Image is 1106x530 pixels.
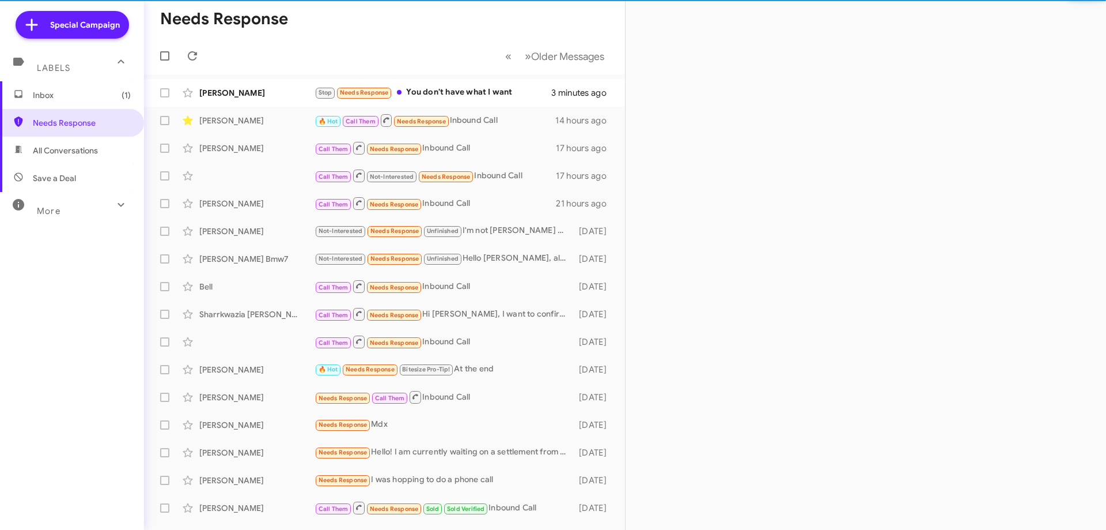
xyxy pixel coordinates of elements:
[556,142,616,154] div: 17 hours ago
[319,505,349,513] span: Call Them
[426,505,440,513] span: Sold
[199,392,315,403] div: [PERSON_NAME]
[370,173,414,181] span: Not-Interested
[199,198,315,209] div: [PERSON_NAME]
[319,394,368,402] span: Needs Response
[370,284,419,291] span: Needs Response
[319,449,368,456] span: Needs Response
[531,50,604,63] span: Older Messages
[525,49,531,63] span: »
[315,473,573,487] div: I was hopping to do a phone call
[319,201,349,208] span: Call Them
[573,253,616,265] div: [DATE]
[199,475,315,486] div: [PERSON_NAME]
[422,173,471,181] span: Needs Response
[346,366,395,373] span: Needs Response
[556,170,616,182] div: 17 hours ago
[370,255,419,262] span: Needs Response
[199,419,315,431] div: [PERSON_NAME]
[499,44,611,68] nav: Page navigation example
[16,11,129,39] a: Special Campaign
[199,253,315,265] div: [PERSON_NAME] Bmw7
[370,339,419,347] span: Needs Response
[199,115,315,126] div: [PERSON_NAME]
[551,87,616,99] div: 3 minutes ago
[199,142,315,154] div: [PERSON_NAME]
[50,19,120,31] span: Special Campaign
[33,89,131,101] span: Inbox
[315,446,573,459] div: Hello! I am currently waiting on a settlement from my insurance company and hoping to come check ...
[122,89,131,101] span: (1)
[33,172,76,184] span: Save a Deal
[315,307,573,321] div: Hi [PERSON_NAME], I want to confirm Ourisman Kia will purchase our vehicle as is (including any d...
[370,227,419,235] span: Needs Response
[518,44,611,68] button: Next
[573,309,616,320] div: [DATE]
[315,279,573,294] div: Inbound Call
[375,394,405,402] span: Call Them
[315,196,556,211] div: Inbound Call
[319,89,332,96] span: Stop
[397,118,446,125] span: Needs Response
[319,145,349,153] span: Call Them
[573,392,616,403] div: [DATE]
[315,363,573,376] div: At the end
[37,206,60,216] span: More
[555,115,616,126] div: 14 hours ago
[33,145,98,156] span: All Conversations
[199,225,315,237] div: [PERSON_NAME]
[315,113,555,127] div: Inbound Call
[319,421,368,428] span: Needs Response
[573,475,616,486] div: [DATE]
[315,501,573,515] div: Inbound Call
[573,419,616,431] div: [DATE]
[199,281,315,292] div: Bell
[37,63,70,73] span: Labels
[370,505,419,513] span: Needs Response
[319,118,338,125] span: 🔥 Hot
[315,141,556,155] div: Inbound Call
[573,225,616,237] div: [DATE]
[199,502,315,514] div: [PERSON_NAME]
[556,198,616,209] div: 21 hours ago
[370,311,419,319] span: Needs Response
[573,281,616,292] div: [DATE]
[340,89,389,96] span: Needs Response
[315,390,573,404] div: Inbound Call
[573,364,616,375] div: [DATE]
[447,505,485,513] span: Sold Verified
[573,336,616,348] div: [DATE]
[319,255,363,262] span: Not-Interested
[315,86,551,99] div: You don't have what I want
[315,224,573,238] div: I'm not [PERSON_NAME] and I'm not in the market. Thanks
[319,476,368,484] span: Needs Response
[319,227,363,235] span: Not-Interested
[315,168,556,183] div: Inbound Call
[573,502,616,514] div: [DATE]
[498,44,518,68] button: Previous
[160,10,288,28] h1: Needs Response
[319,284,349,291] span: Call Them
[319,173,349,181] span: Call Them
[319,339,349,347] span: Call Them
[315,252,573,265] div: Hello [PERSON_NAME], already bought a car. Thank you
[199,447,315,458] div: [PERSON_NAME]
[33,117,131,129] span: Needs Response
[199,364,315,375] div: [PERSON_NAME]
[427,255,459,262] span: Unfinished
[346,118,376,125] span: Call Them
[199,309,315,320] div: Sharrkwazia [PERSON_NAME]
[315,418,573,431] div: Mdx
[199,87,315,99] div: [PERSON_NAME]
[370,145,419,153] span: Needs Response
[427,227,459,235] span: Unfinished
[319,311,349,319] span: Call Them
[319,366,338,373] span: 🔥 Hot
[370,201,419,208] span: Needs Response
[315,334,573,349] div: Inbound Call
[505,49,512,63] span: «
[573,447,616,458] div: [DATE]
[402,366,450,373] span: Bitesize Pro-Tip!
